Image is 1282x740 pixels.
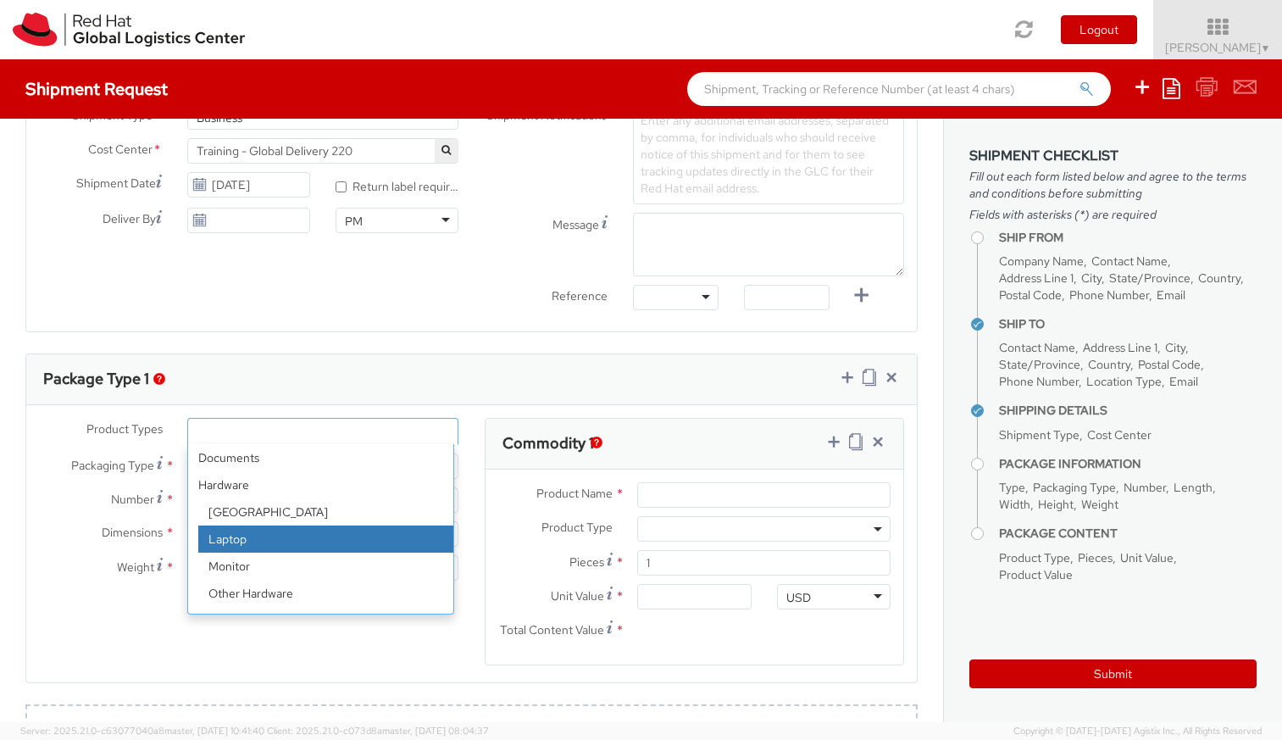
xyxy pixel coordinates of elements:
span: Cost Center [88,141,153,160]
h4: Shipping Details [999,404,1257,417]
li: Laptop [198,526,453,553]
label: Return label required [336,175,458,195]
h3: Commodity 1 [502,435,594,452]
span: Email [1169,374,1198,389]
h4: Package Information [999,458,1257,470]
span: Total Content Value [500,622,604,637]
span: State/Province [1109,270,1190,286]
span: Product Name [536,486,613,501]
span: Country [1088,357,1130,372]
span: Enter any additional email addresses, separated by comma, for individuals who should receive noti... [641,113,889,196]
span: Number [111,492,154,507]
li: Server [198,607,453,634]
h4: Package Content [999,527,1257,540]
span: Pieces [569,554,604,570]
span: [PERSON_NAME] [1165,40,1271,55]
span: Postal Code [999,287,1062,303]
li: [GEOGRAPHIC_DATA] [198,498,453,526]
span: Height [1038,497,1074,512]
span: master, [DATE] 08:04:37 [382,725,489,737]
span: City [1165,340,1185,355]
span: City [1081,270,1102,286]
span: Training - Global Delivery 220 [197,143,449,159]
h4: Shipment Request [25,80,168,98]
strong: Hardware [188,471,453,498]
button: Logout [1061,15,1137,44]
h3: Shipment Checklist [969,148,1257,164]
span: Client: 2025.21.0-c073d8a [267,725,489,737]
h4: Ship To [999,318,1257,331]
li: Hardware [188,471,453,661]
img: rh-logistics-00dfa346123c4ec078e1.svg [13,13,245,47]
button: Submit [969,659,1257,688]
li: Documents [188,444,453,471]
span: Weight [1081,497,1118,512]
span: Unit Value [1120,550,1174,565]
span: Product Type [999,550,1070,565]
span: Training - Global Delivery 220 [187,138,458,164]
li: Other Hardware [198,580,453,607]
span: Cost Center [1087,427,1152,442]
span: Shipment Date [76,175,156,192]
h4: Ship From [999,231,1257,244]
span: Fill out each form listed below and agree to the terms and conditions before submitting [969,168,1257,202]
span: Copyright © [DATE]-[DATE] Agistix Inc., All Rights Reserved [1013,725,1262,738]
span: Weight [117,559,154,575]
span: Phone Number [1069,287,1149,303]
span: Packaging Type [1033,480,1116,495]
input: Return label required [336,181,347,192]
span: Address Line 1 [1083,340,1157,355]
span: State/Province [999,357,1080,372]
h3: Package Type 1 [43,370,149,387]
span: Pieces [1078,550,1113,565]
span: Width [999,497,1030,512]
span: Unit Value [551,588,604,604]
span: Phone Number [999,374,1079,389]
span: Contact Name [999,340,1075,355]
span: Product Type [541,520,613,535]
span: Deliver By [103,210,156,228]
span: Company Name [999,253,1084,269]
span: Reference [552,288,608,303]
span: Dimensions [102,525,163,540]
span: Type [999,480,1025,495]
span: ▼ [1261,42,1271,55]
span: Packaging Type [71,458,154,473]
span: Message [552,217,599,232]
span: Email [1157,287,1185,303]
span: Contact Name [1091,253,1168,269]
span: Product Types [86,421,163,437]
li: Monitor [198,553,453,580]
span: Shipment Type [999,427,1079,442]
span: Number [1124,480,1166,495]
span: Address Line 1 [999,270,1074,286]
span: Postal Code [1138,357,1201,372]
span: Server: 2025.21.0-c63077040a8 [20,725,264,737]
div: USD [786,589,811,606]
div: PM [345,213,363,230]
span: Length [1174,480,1213,495]
span: Fields with asterisks (*) are required [969,206,1257,223]
span: master, [DATE] 10:41:40 [164,725,264,737]
input: Shipment, Tracking or Reference Number (at least 4 chars) [687,72,1111,106]
span: Country [1198,270,1240,286]
span: Product Value [999,567,1073,582]
span: Location Type [1086,374,1162,389]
